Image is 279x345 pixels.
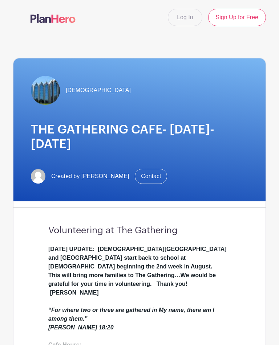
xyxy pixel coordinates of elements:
[31,76,60,105] img: TheGathering.jpeg
[66,86,131,95] span: [DEMOGRAPHIC_DATA]
[48,246,227,296] strong: [DATE] UPDATE: [DEMOGRAPHIC_DATA][GEOGRAPHIC_DATA] and [GEOGRAPHIC_DATA] start back to school at ...
[135,169,167,184] a: Contact
[51,172,129,181] span: Created by [PERSON_NAME]
[31,169,45,184] img: default-ce2991bfa6775e67f084385cd625a349d9dcbb7a52a09fb2fda1e96e2d18dcdb.png
[31,122,248,151] h1: THE GATHERING CAFE- [DATE]-[DATE]
[31,14,76,23] img: logo-507f7623f17ff9eddc593b1ce0a138ce2505c220e1c5a4e2b4648c50719b7d32.svg
[208,9,266,26] a: Sign Up for Free
[168,9,202,26] a: Log In
[48,307,214,330] em: “For where two or three are gathered in My name, there am I among them.” [PERSON_NAME] 18:20
[48,225,231,236] h3: Volunteering at The Gathering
